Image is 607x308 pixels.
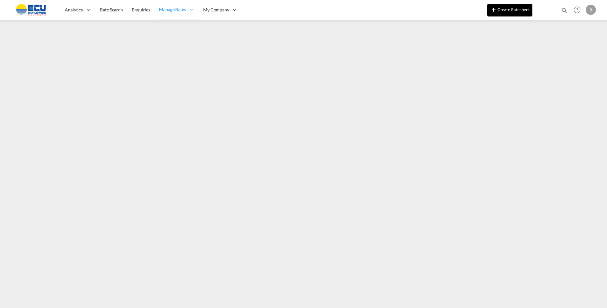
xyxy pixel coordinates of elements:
span: My Company [203,7,229,13]
span: Manage Rates [159,6,186,13]
button: icon-plus 400-fgCreate Ratesheet [487,4,532,16]
md-icon: icon-magnify [561,7,568,14]
div: Help [572,4,586,16]
span: Enquiries [132,7,150,12]
div: B [586,5,596,15]
span: Analytics [65,7,83,13]
div: icon-magnify [561,7,568,16]
span: Rate Search [100,7,123,12]
md-icon: icon-plus 400-fg [490,6,497,13]
span: Help [572,4,583,15]
img: 6cccb1402a9411edb762cf9624ab9cda.png [10,3,52,17]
